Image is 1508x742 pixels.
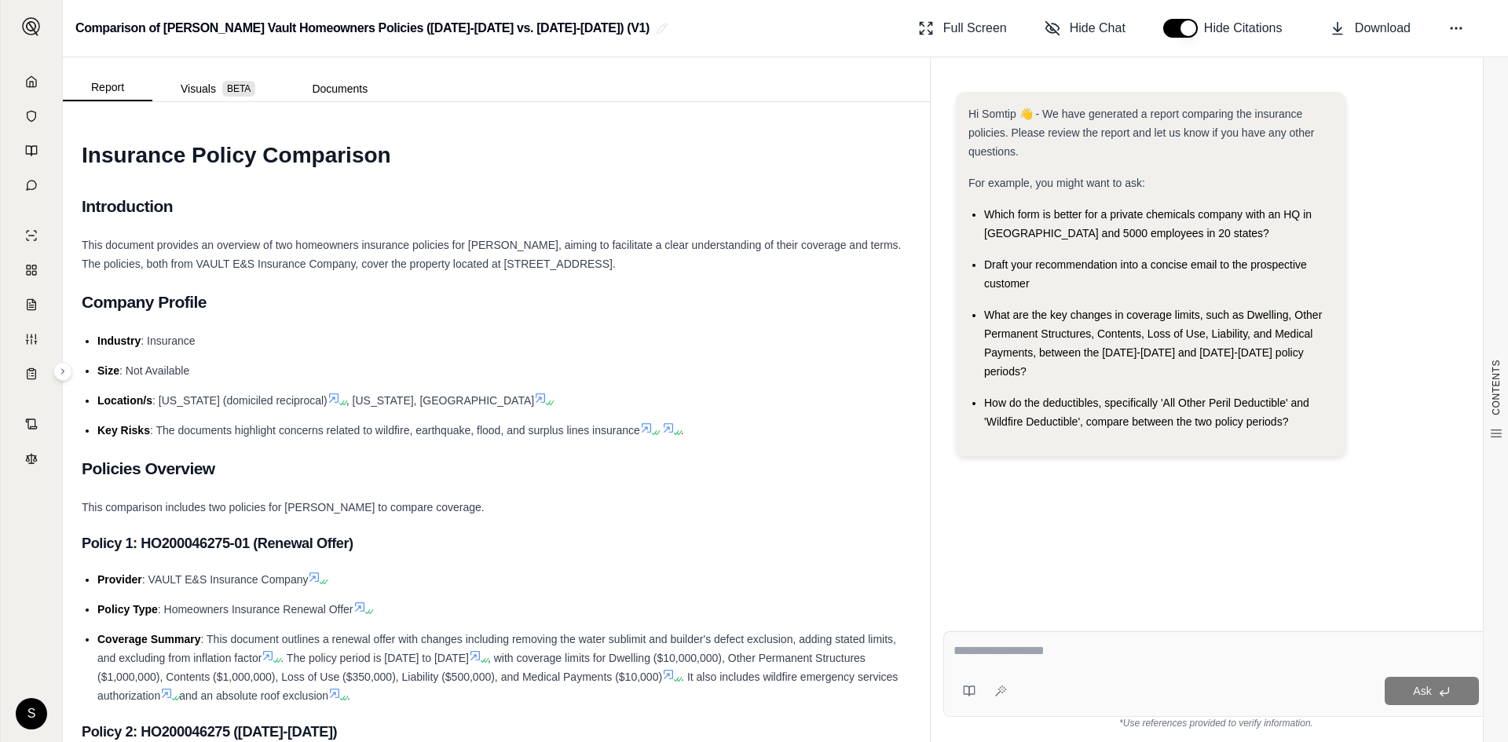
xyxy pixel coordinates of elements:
span: CONTENTS [1490,360,1503,415]
span: Hi Somtip 👋 - We have generated a report comparing the insurance policies. Please review the repo... [968,108,1314,158]
button: Expand sidebar [53,362,72,381]
button: Download [1323,13,1417,44]
a: Claim Coverage [10,289,53,320]
a: Contract Analysis [10,408,53,440]
button: Hide Chat [1038,13,1132,44]
span: : VAULT E&S Insurance Company [142,573,309,586]
span: : This document outlines a renewal offer with changes including removing the water sublimit and b... [97,633,896,664]
span: Hide Chat [1070,19,1126,38]
button: Visuals [152,76,284,101]
span: Provider [97,573,142,586]
h2: Company Profile [82,286,911,319]
h2: Introduction [82,190,911,223]
a: Documents Vault [10,101,53,132]
span: , [US_STATE], [GEOGRAPHIC_DATA] [346,394,534,407]
img: Expand sidebar [22,17,41,36]
button: Report [63,75,152,101]
a: Home [10,66,53,97]
a: Single Policy [10,220,53,251]
span: What are the key changes in coverage limits, such as Dwelling, Other Permanent Structures, Conten... [984,309,1322,378]
h2: Comparison of [PERSON_NAME] Vault Homeowners Policies ([DATE]-[DATE] vs. [DATE]-[DATE]) (V1) [75,14,650,42]
a: Prompt Library [10,135,53,166]
span: Policy Type [97,603,158,616]
span: Hide Citations [1204,19,1292,38]
span: . [347,689,350,702]
span: This comparison includes two policies for [PERSON_NAME] to compare coverage. [82,501,485,514]
span: : [US_STATE] (domiciled reciprocal) [152,394,328,407]
span: Coverage Summary [97,633,201,645]
a: Coverage Table [10,358,53,389]
span: BETA [222,81,255,97]
span: Full Screen [943,19,1007,38]
button: Expand sidebar [16,11,47,42]
button: Ask [1385,677,1479,705]
span: Download [1355,19,1411,38]
span: : Not Available [119,364,189,377]
span: Location/s [97,394,152,407]
span: Ask [1413,685,1431,697]
span: : The documents highlight concerns related to wildfire, earthquake, flood, and surplus lines insu... [150,424,640,437]
button: Full Screen [912,13,1013,44]
span: How do the deductibles, specifically 'All Other Peril Deductible' and 'Wildfire Deductible', comp... [984,397,1309,428]
a: Legal Search Engine [10,443,53,474]
span: Industry [97,334,141,347]
span: Size [97,364,119,377]
span: Key Risks [97,424,150,437]
a: Chat [10,170,53,201]
button: Documents [284,76,396,101]
span: Draft your recommendation into a concise email to the prospective customer [984,258,1307,290]
span: Which form is better for a private chemicals company with an HQ in [GEOGRAPHIC_DATA] and 5000 emp... [984,208,1312,239]
span: and an absolute roof exclusion [179,689,328,702]
h2: Policies Overview [82,452,911,485]
h1: Insurance Policy Comparison [82,133,911,177]
span: This document provides an overview of two homeowners insurance policies for [PERSON_NAME], aiming... [82,239,902,270]
a: Policy Comparisons [10,254,53,286]
h3: Policy 1: HO200046275-01 (Renewal Offer) [82,529,911,557]
a: Custom Report [10,323,53,355]
span: For example, you might want to ask: [968,177,1145,189]
span: . [681,424,684,437]
span: . The policy period is [DATE] to [DATE] [280,652,469,664]
span: : Insurance [141,334,195,347]
span: : Homeowners Insurance Renewal Offer [158,603,353,616]
div: S [16,698,47,729]
div: *Use references provided to verify information. [943,717,1489,729]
